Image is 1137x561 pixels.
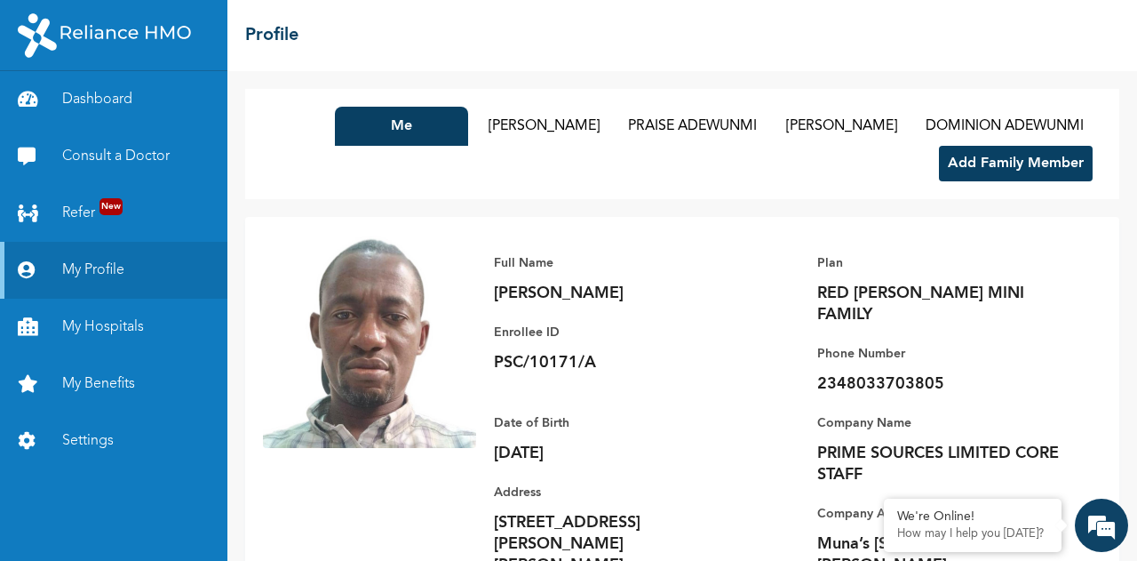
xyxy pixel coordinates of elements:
[494,352,743,373] p: PSC/10171/A
[245,22,298,49] h2: Profile
[494,283,743,304] p: [PERSON_NAME]
[817,252,1066,274] p: Plan
[817,373,1066,395] p: 2348033703805
[18,13,191,58] img: RelianceHMO's Logo
[817,283,1066,325] p: RED [PERSON_NAME] MINI FAMILY
[494,482,743,503] p: Address
[817,413,1066,434] p: Company Name
[619,107,766,146] button: PRAISE ADEWUNMI
[263,235,476,448] img: Enrollee
[335,107,468,146] button: Me
[494,413,743,434] p: Date of Birth
[477,107,610,146] button: [PERSON_NAME]
[775,107,908,146] button: [PERSON_NAME]
[494,443,743,464] p: [DATE]
[817,443,1066,485] p: PRIME SOURCES LIMITED CORE STAFF
[817,343,1066,365] p: Phone Number
[897,509,1048,525] div: We're Online!
[939,146,1093,181] button: Add Family Member
[817,503,1066,525] p: Company Address
[99,198,123,215] span: New
[897,527,1048,541] p: How may I help you today?
[494,322,743,343] p: Enrollee ID
[917,107,1093,146] button: DOMINION ADEWUNMI
[494,252,743,274] p: Full Name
